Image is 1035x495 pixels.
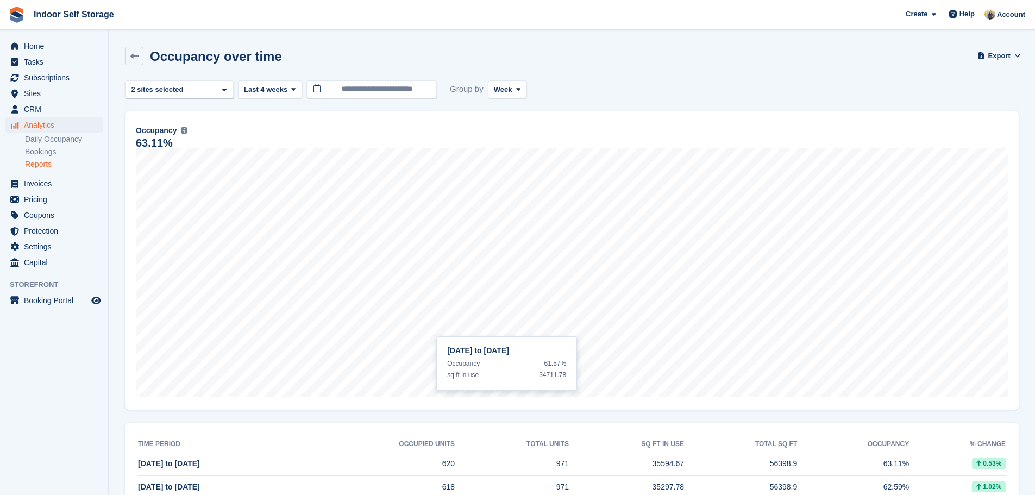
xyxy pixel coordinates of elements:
[980,47,1019,65] button: Export
[24,293,89,308] span: Booking Portal
[24,117,89,133] span: Analytics
[138,436,304,453] th: Time period
[455,436,569,453] th: Total units
[5,176,103,191] a: menu
[797,453,909,476] td: 63.11%
[304,436,455,453] th: Occupied units
[5,54,103,70] a: menu
[906,9,927,20] span: Create
[138,459,200,468] span: [DATE] to [DATE]
[5,39,103,54] a: menu
[25,159,103,170] a: Reports
[5,70,103,85] a: menu
[136,139,173,148] div: 63.11%
[684,453,797,476] td: 56398.9
[984,9,995,20] img: Jo Moon
[5,293,103,308] a: menu
[129,84,187,95] div: 2 sites selected
[24,176,89,191] span: Invoices
[24,223,89,239] span: Protection
[959,9,975,20] span: Help
[25,147,103,157] a: Bookings
[494,84,512,95] span: Week
[24,39,89,54] span: Home
[24,70,89,85] span: Subscriptions
[304,453,455,476] td: 620
[797,436,909,453] th: Occupancy
[997,9,1025,20] span: Account
[5,102,103,117] a: menu
[569,436,684,453] th: sq ft in use
[455,453,569,476] td: 971
[569,453,684,476] td: 35594.67
[24,255,89,270] span: Capital
[9,7,25,23] img: stora-icon-8386f47178a22dfd0bd8f6a31ec36ba5ce8667c1dd55bd0f319d3a0aa187defe.svg
[5,117,103,133] a: menu
[24,86,89,101] span: Sites
[488,80,526,98] button: Week
[5,223,103,239] a: menu
[150,49,282,64] h2: Occupancy over time
[25,134,103,145] a: Daily Occupancy
[24,239,89,254] span: Settings
[909,436,1006,453] th: % change
[450,80,484,98] span: Group by
[5,208,103,223] a: menu
[29,5,118,23] a: Indoor Self Storage
[972,481,1006,492] div: 1.02%
[136,125,177,136] span: Occupancy
[972,458,1006,469] div: 0.53%
[90,294,103,307] a: Preview store
[5,86,103,101] a: menu
[24,192,89,207] span: Pricing
[244,84,287,95] span: Last 4 weeks
[10,279,108,290] span: Storefront
[24,102,89,117] span: CRM
[24,54,89,70] span: Tasks
[988,51,1011,61] span: Export
[238,80,302,98] button: Last 4 weeks
[24,208,89,223] span: Coupons
[5,192,103,207] a: menu
[138,483,200,491] span: [DATE] to [DATE]
[181,127,187,134] img: icon-info-grey-7440780725fd019a000dd9b08b2336e03edf1995a4989e88bcd33f0948082b44.svg
[5,255,103,270] a: menu
[5,239,103,254] a: menu
[684,436,797,453] th: Total sq ft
